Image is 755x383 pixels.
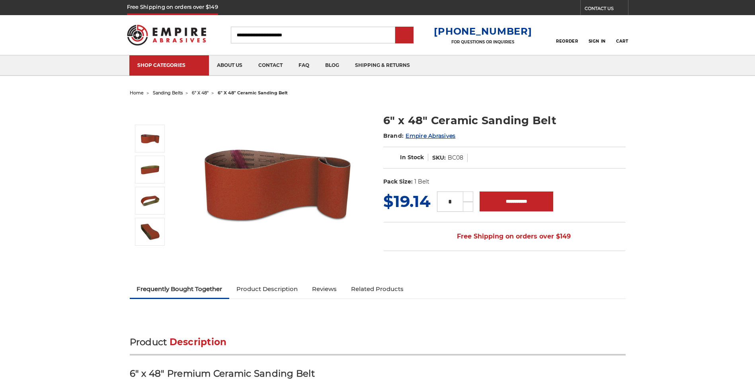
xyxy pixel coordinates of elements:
[305,280,344,298] a: Reviews
[130,280,230,298] a: Frequently Bought Together
[130,90,144,96] a: home
[383,191,431,211] span: $19.14
[140,160,160,180] img: 6" x 48" Cer Sanding Belt
[556,26,578,43] a: Reorder
[616,26,628,44] a: Cart
[396,27,412,43] input: Submit
[198,104,357,264] img: 6" x 48" Ceramic Sanding Belt
[556,39,578,44] span: Reorder
[383,113,626,128] h1: 6" x 48" Ceramic Sanding Belt
[130,336,167,348] span: Product
[434,39,532,45] p: FOR QUESTIONS OR INQUIRIES
[406,132,455,139] a: Empire Abrasives
[400,154,424,161] span: In Stock
[229,280,305,298] a: Product Description
[585,4,628,15] a: CONTACT US
[291,55,317,76] a: faq
[347,55,418,76] a: shipping & returns
[616,39,628,44] span: Cart
[383,178,413,186] dt: Pack Size:
[438,229,571,244] span: Free Shipping on orders over $149
[137,62,201,68] div: SHOP CATEGORIES
[140,129,160,149] img: 6" x 48" Ceramic Sanding Belt
[141,107,160,125] button: Previous
[192,90,209,96] a: 6" x 48"
[383,132,404,139] span: Brand:
[448,154,463,162] dd: BC08
[589,39,606,44] span: Sign In
[140,222,160,242] img: 6" x 48" Sanding Belt - Cer
[153,90,183,96] a: sanding belts
[434,25,532,37] a: [PHONE_NUMBER]
[414,178,429,186] dd: 1 Belt
[141,247,160,264] button: Next
[170,336,227,348] span: Description
[344,280,411,298] a: Related Products
[127,20,207,51] img: Empire Abrasives
[317,55,347,76] a: blog
[140,191,160,211] img: 6" x 48" Sanding Belt - Ceramic
[250,55,291,76] a: contact
[209,55,250,76] a: about us
[432,154,446,162] dt: SKU:
[218,90,288,96] span: 6" x 48" ceramic sanding belt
